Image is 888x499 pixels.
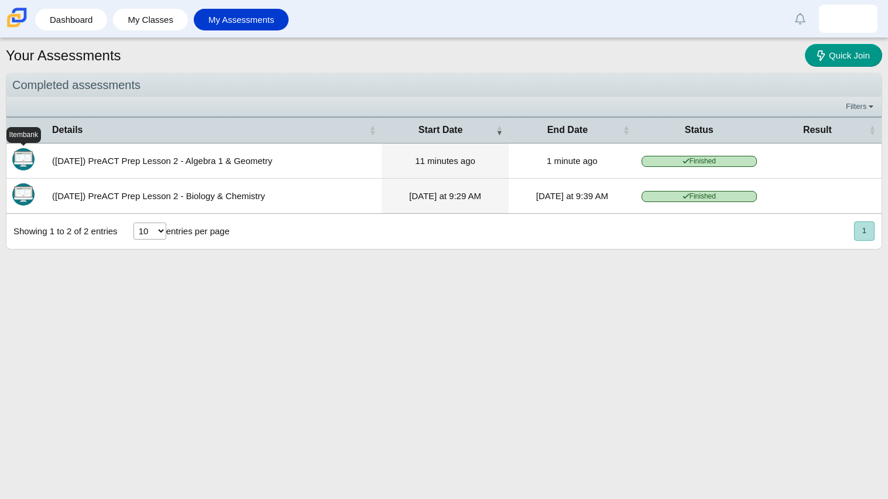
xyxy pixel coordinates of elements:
a: Dashboard [41,9,101,30]
label: entries per page [166,226,229,236]
span: Start Date : Activate to remove sorting [496,124,503,136]
div: Showing 1 to 2 of 2 entries [6,214,118,249]
span: Details : Activate to sort [369,124,376,136]
a: Alerts [787,6,813,32]
span: Quick Join [829,50,870,60]
span: Start Date [388,124,493,136]
span: End Date [515,124,620,136]
a: Quick Join [805,44,882,67]
img: Itembank [12,183,35,206]
time: Sep 29, 2025 at 9:39 AM [536,191,608,201]
div: Itembank [6,127,41,143]
h1: Your Assessments [6,46,121,66]
td: ([DATE]) PreACT Prep Lesson 2 - Biology & Chemistry [46,179,382,214]
span: Status [642,124,757,136]
button: 1 [854,221,875,241]
time: Sep 29, 2025 at 9:29 AM [409,191,481,201]
span: Finished [642,191,757,202]
a: My Assessments [200,9,283,30]
time: Sep 29, 2025 at 12:33 PM [547,156,598,166]
a: Filters [843,101,879,112]
img: Carmen School of Science & Technology [5,5,29,30]
span: Result [769,124,866,136]
a: My Classes [119,9,182,30]
a: Carmen School of Science & Technology [5,22,29,32]
span: End Date : Activate to sort [623,124,630,136]
img: Itembank [12,148,35,170]
a: itzel.gonzalez-mor.RjmVtl [819,5,877,33]
div: Completed assessments [6,73,882,97]
span: Details [52,124,366,136]
img: itzel.gonzalez-mor.RjmVtl [839,9,858,28]
span: Finished [642,156,757,167]
span: Result : Activate to sort [869,124,876,136]
td: ([DATE]) PreACT Prep Lesson 2 - Algebra 1 & Geometry [46,143,382,179]
time: Sep 29, 2025 at 12:23 PM [415,156,475,166]
nav: pagination [853,221,875,241]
